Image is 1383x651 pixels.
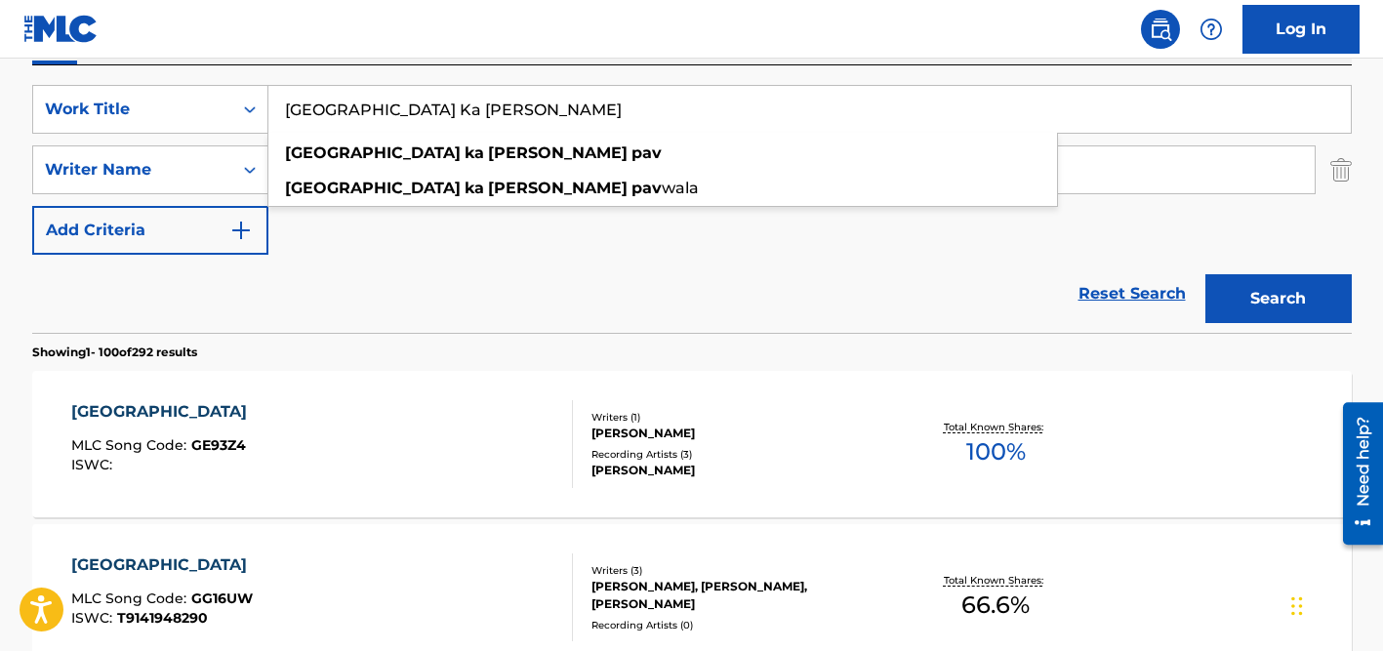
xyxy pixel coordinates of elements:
div: Work Title [45,98,221,121]
a: Log In [1242,5,1360,54]
a: Public Search [1141,10,1180,49]
div: [PERSON_NAME] [591,425,886,442]
strong: ka [465,179,484,197]
div: Writer Name [45,158,221,182]
span: ISWC : [71,609,117,627]
p: Total Known Shares: [944,573,1048,588]
p: Total Known Shares: [944,420,1048,434]
div: Recording Artists ( 0 ) [591,618,886,632]
span: MLC Song Code : [71,590,191,607]
div: Writers ( 1 ) [591,410,886,425]
p: Showing 1 - 100 of 292 results [32,344,197,361]
div: [PERSON_NAME] [591,462,886,479]
strong: ka [465,143,484,162]
div: Recording Artists ( 3 ) [591,447,886,462]
span: MLC Song Code : [71,436,191,454]
span: 100 % [966,434,1026,469]
span: 66.6 % [961,588,1030,623]
span: GG16UW [191,590,253,607]
img: Delete Criterion [1330,145,1352,194]
strong: [PERSON_NAME] [488,179,628,197]
img: help [1200,18,1223,41]
iframe: Chat Widget [1285,557,1383,651]
strong: [GEOGRAPHIC_DATA] [285,179,461,197]
strong: pav [631,143,662,162]
span: T9141948290 [117,609,208,627]
div: [GEOGRAPHIC_DATA] [71,553,257,577]
a: [GEOGRAPHIC_DATA]MLC Song Code:GE93Z4ISWC:Writers (1)[PERSON_NAME]Recording Artists (3)[PERSON_NA... [32,371,1352,517]
a: Reset Search [1069,272,1196,315]
button: Search [1205,274,1352,323]
div: [GEOGRAPHIC_DATA] [71,400,257,424]
strong: pav [631,179,662,197]
form: Search Form [32,85,1352,333]
strong: [PERSON_NAME] [488,143,628,162]
div: Help [1192,10,1231,49]
div: [PERSON_NAME], [PERSON_NAME], [PERSON_NAME] [591,578,886,613]
img: search [1149,18,1172,41]
iframe: Resource Center [1328,394,1383,551]
div: Writers ( 3 ) [591,563,886,578]
button: Add Criteria [32,206,268,255]
strong: [GEOGRAPHIC_DATA] [285,143,461,162]
div: Drag [1291,577,1303,635]
span: wala [662,179,699,197]
img: 9d2ae6d4665cec9f34b9.svg [229,219,253,242]
span: GE93Z4 [191,436,246,454]
img: MLC Logo [23,15,99,43]
span: ISWC : [71,456,117,473]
